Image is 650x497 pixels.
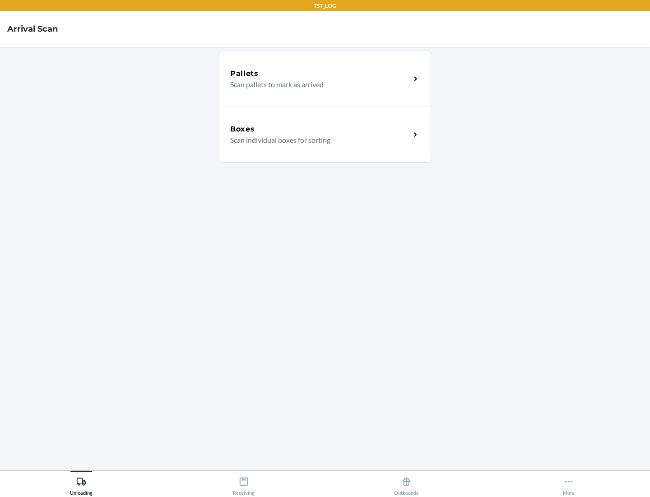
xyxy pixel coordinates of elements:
a: PalletsScan pallets to mark as arrived [219,51,431,107]
div: More [563,473,575,496]
a: BoxesScan individual boxes for sorting [219,107,431,163]
div: Receiving [233,473,255,496]
button: Receiving [162,471,325,496]
h5: Pallets [230,68,259,79]
button: Outbounds [325,471,487,496]
div: Outbounds [394,473,418,496]
h4: Arrival Scan [7,23,58,35]
p: Scan individual boxes for sorting [230,135,403,145]
p: Scan pallets to mark as arrived [230,79,403,90]
p: TST_LOG [314,2,336,10]
h5: Boxes [230,124,255,135]
div: Unloading [70,473,93,496]
button: More [487,471,650,496]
